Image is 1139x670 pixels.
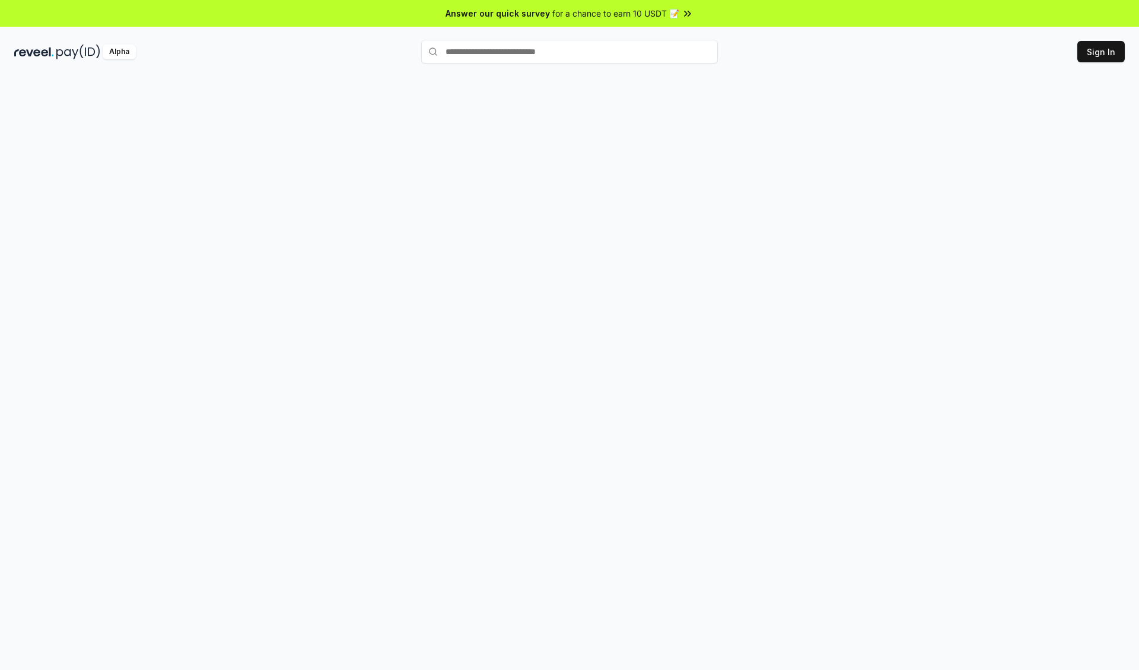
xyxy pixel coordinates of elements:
img: reveel_dark [14,45,54,59]
span: for a chance to earn 10 USDT 📝 [552,7,679,20]
img: pay_id [56,45,100,59]
div: Alpha [103,45,136,59]
button: Sign In [1077,41,1125,62]
span: Answer our quick survey [446,7,550,20]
